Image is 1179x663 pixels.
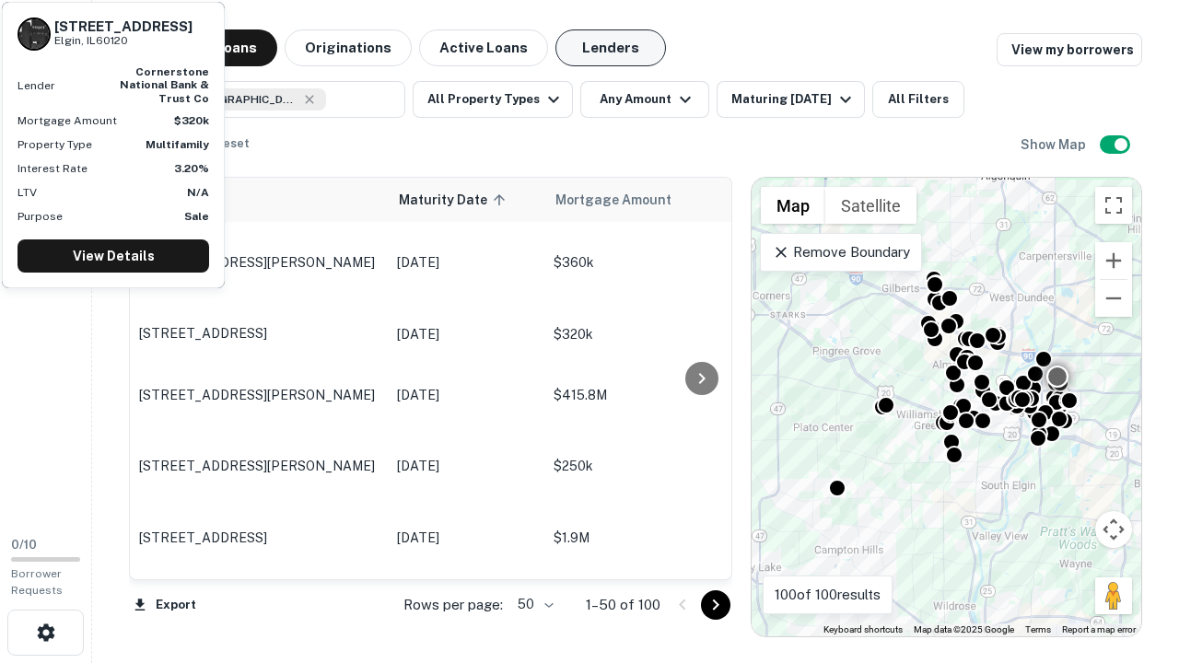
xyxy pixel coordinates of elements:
th: Mortgage Amount [544,178,747,222]
button: Show satellite imagery [825,187,916,224]
button: Show street map [761,187,825,224]
p: [DATE] [397,252,535,273]
a: View my borrowers [997,33,1142,66]
span: Borrower Requests [11,567,63,597]
button: Toggle fullscreen view [1095,187,1132,224]
p: Mortgage Amount [18,112,117,129]
a: Terms [1025,624,1051,634]
p: Rows per page: [403,594,503,616]
button: Go to next page [701,590,730,620]
div: Maturing [DATE] [731,88,857,110]
p: 1–50 of 100 [586,594,660,616]
span: Maturity Date [399,189,511,211]
button: Zoom out [1095,280,1132,317]
iframe: Chat Widget [1087,516,1179,604]
p: Purpose [18,208,63,225]
strong: Multifamily [146,138,209,151]
button: Reset [203,125,262,162]
strong: 3.20% [174,162,209,175]
p: [DATE] [397,528,535,548]
span: 0 / 10 [11,538,37,552]
p: [STREET_ADDRESS][PERSON_NAME] [139,387,379,403]
button: Maturing [DATE] [717,81,865,118]
button: Originations [285,29,412,66]
button: Lenders [555,29,666,66]
button: Any Amount [580,81,709,118]
span: Elgin, [GEOGRAPHIC_DATA], [GEOGRAPHIC_DATA] [160,91,298,108]
p: $320k [554,324,738,344]
p: Lender [18,77,55,94]
span: Map data ©2025 Google [914,624,1014,634]
p: Interest Rate [18,160,88,177]
p: [DATE] [397,456,535,476]
strong: N/A [187,186,209,199]
p: $415.8M [554,385,738,405]
a: Open this area in Google Maps (opens a new window) [756,612,817,636]
p: Remove Boundary [772,241,909,263]
p: $250k [554,456,738,476]
strong: Sale [184,210,209,223]
th: Maturity Date [388,178,544,222]
p: Property Type [18,136,92,153]
a: View Details [18,239,209,273]
strong: cornerstone national bank & trust co [120,65,209,105]
a: Report a map error [1062,624,1136,634]
button: Zoom in [1095,242,1132,279]
h6: [STREET_ADDRESS] [54,18,193,35]
div: 0 0 [752,178,1141,636]
p: $360k [554,252,738,273]
p: [STREET_ADDRESS] [139,325,379,342]
p: [STREET_ADDRESS] [139,529,379,546]
button: Keyboard shortcuts [823,623,903,636]
th: Location [130,178,388,222]
p: [DATE] [397,324,535,344]
img: Google [756,612,817,636]
p: [STREET_ADDRESS][PERSON_NAME] [139,254,379,271]
h6: Show Map [1021,134,1089,155]
span: Mortgage Amount [555,189,695,211]
p: LTV [18,184,37,201]
strong: $320k [174,114,209,127]
button: Map camera controls [1095,511,1132,548]
button: Export [129,591,201,619]
p: $1.9M [554,528,738,548]
div: 50 [510,591,556,618]
button: All Filters [872,81,964,118]
p: 100 of 100 results [775,584,881,606]
button: Active Loans [419,29,548,66]
p: [DATE] [397,385,535,405]
p: Elgin, IL60120 [54,32,193,50]
p: [STREET_ADDRESS][PERSON_NAME] [139,458,379,474]
button: All Property Types [413,81,573,118]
